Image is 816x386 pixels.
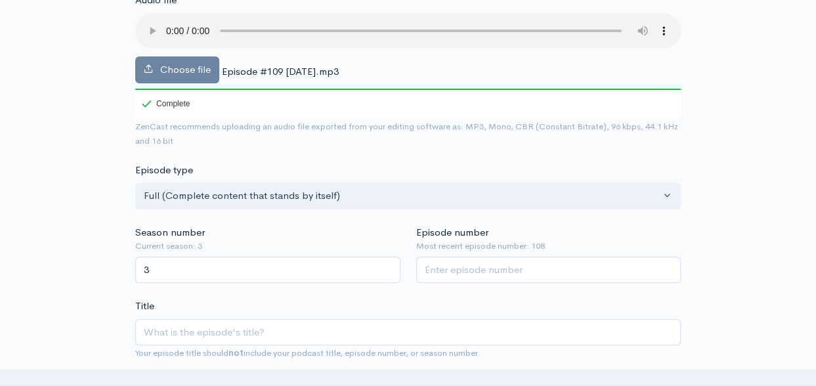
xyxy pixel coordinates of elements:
span: Episode #109 [DATE].mp3 [222,65,339,77]
div: Complete [135,89,192,119]
div: Full (Complete content that stands by itself) [144,188,660,204]
div: Complete [142,100,190,108]
label: Season number [135,225,205,240]
label: Episode number [416,225,488,240]
button: Full (Complete content that stands by itself) [135,182,681,209]
input: Enter season number for this episode [135,257,400,284]
small: Most recent episode number: 108 [416,240,681,253]
label: Episode type [135,163,193,178]
label: Title [135,299,154,314]
div: 100% [135,89,681,90]
input: What is the episode's title? [135,319,681,346]
span: Choose file [160,63,211,75]
strong: not [228,347,244,358]
small: ZenCast recommends uploading an audio file exported from your editing software as: MP3, Mono, CBR... [135,121,678,147]
small: Your episode title should include your podcast title, episode number, or season number. [135,347,481,358]
small: Current season: 3 [135,240,400,253]
input: Enter episode number [416,257,681,284]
